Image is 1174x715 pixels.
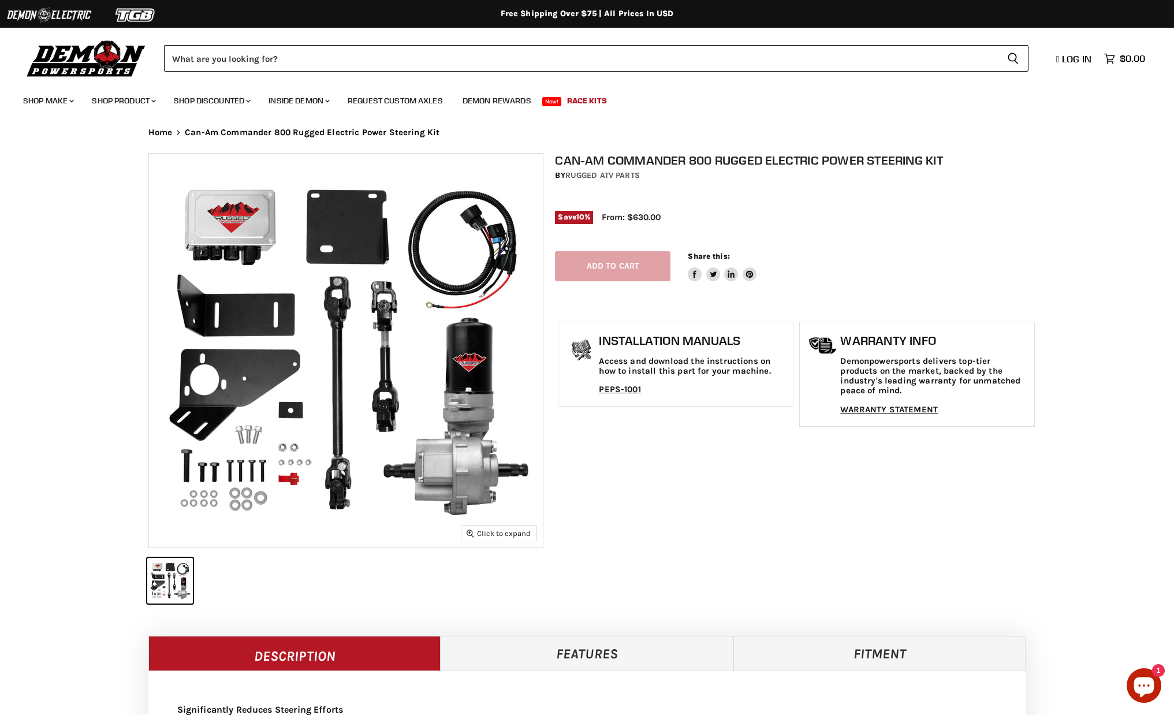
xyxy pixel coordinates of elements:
span: Save % [555,211,593,224]
a: Rugged ATV Parts [565,170,640,180]
img: Demon Powersports [23,38,150,79]
button: Click to expand [461,526,536,541]
h1: Installation Manuals [599,334,787,348]
img: Demon Electric Logo 2 [6,4,92,26]
a: Inside Demon [260,89,337,113]
span: Log in [1062,53,1091,65]
a: Log in [1051,54,1098,64]
aside: Share this: [688,251,756,282]
span: Share this: [688,252,729,260]
a: Shop Discounted [165,89,258,113]
a: Fitment [733,636,1026,671]
span: Can-Am Commander 800 Rugged Electric Power Steering Kit [185,128,439,137]
div: by [555,169,1038,182]
p: Access and download the instructions on how to install this part for your machine. [599,356,787,377]
ul: Main menu [14,84,1142,113]
button: IMAGE thumbnail [147,558,193,604]
a: Description [148,636,441,671]
a: WARRANTY STATEMENT [840,404,938,415]
p: Demonpowersports delivers top-tier products on the market, backed by the industry's leading warra... [840,356,1028,396]
span: $0.00 [1120,53,1145,64]
h1: Warranty Info [840,334,1028,348]
a: Shop Make [14,89,81,113]
img: install_manual-icon.png [567,337,596,366]
a: PEPS-1001 [599,384,640,394]
img: TGB Logo 2 [92,4,179,26]
button: Search [998,45,1028,72]
a: Request Custom Axles [339,89,452,113]
a: Features [441,636,733,671]
span: 10 [576,213,584,221]
div: Free Shipping Over $75 | All Prices In USD [125,9,1049,19]
h1: Can-Am Commander 800 Rugged Electric Power Steering Kit [555,153,1038,167]
img: IMAGE [149,154,543,548]
img: warranty-icon.png [808,337,837,355]
a: Shop Product [83,89,163,113]
inbox-online-store-chat: Shopify online store chat [1123,668,1165,706]
a: Demon Rewards [454,89,540,113]
a: Home [148,128,173,137]
span: New! [542,97,562,106]
span: Click to expand [467,529,531,538]
nav: Breadcrumbs [125,128,1049,137]
a: $0.00 [1098,50,1151,67]
input: Search [164,45,998,72]
a: Race Kits [558,89,616,113]
form: Product [164,45,1028,72]
span: From: $630.00 [602,212,661,222]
